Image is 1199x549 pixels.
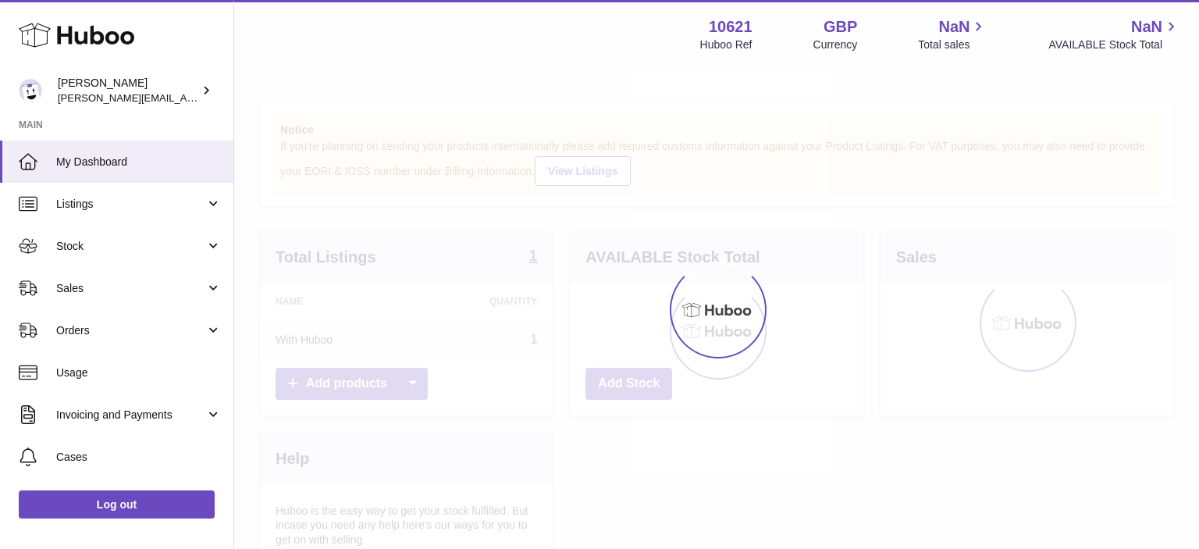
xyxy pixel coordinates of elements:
strong: GBP [824,16,857,37]
img: steven@scoreapp.com [19,79,42,102]
span: AVAILABLE Stock Total [1048,37,1180,52]
a: NaN Total sales [918,16,987,52]
a: Log out [19,490,215,519]
div: Huboo Ref [700,37,752,52]
span: Sales [56,281,205,296]
span: Orders [56,323,205,338]
div: [PERSON_NAME] [58,76,198,105]
span: [PERSON_NAME][EMAIL_ADDRESS][DOMAIN_NAME] [58,91,313,104]
span: Invoicing and Payments [56,408,205,422]
strong: 10621 [709,16,752,37]
span: Listings [56,197,205,212]
span: Stock [56,239,205,254]
span: My Dashboard [56,155,222,169]
span: Total sales [918,37,987,52]
div: Currency [813,37,858,52]
a: NaN AVAILABLE Stock Total [1048,16,1180,52]
span: NaN [1131,16,1162,37]
span: NaN [938,16,970,37]
span: Usage [56,365,222,380]
span: Cases [56,450,222,465]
